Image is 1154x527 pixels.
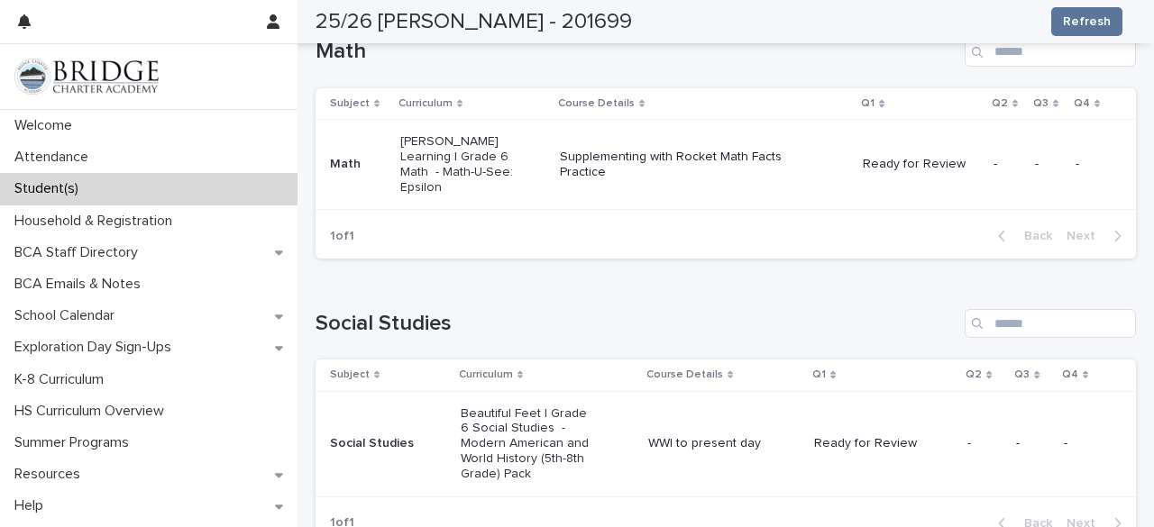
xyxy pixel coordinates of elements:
[7,307,129,324] p: School Calendar
[863,157,979,172] p: Ready for Review
[1016,436,1049,451] p: -
[316,9,632,35] h2: 25/26 [PERSON_NAME] - 201699
[1033,94,1049,114] p: Q3
[330,365,370,385] p: Subject
[1035,157,1061,172] p: -
[1051,7,1122,36] button: Refresh
[984,228,1059,244] button: Back
[7,117,87,134] p: Welcome
[316,39,957,65] h1: Math
[330,94,370,114] p: Subject
[965,38,1136,67] input: Search
[1076,157,1107,172] p: -
[7,244,152,261] p: BCA Staff Directory
[316,120,1136,210] tr: Math[PERSON_NAME] Learning | Grade 6 Math - Math-U-See: EpsilonSupplementing with Rocket Math Fac...
[316,311,957,337] h1: Social Studies
[560,150,818,180] p: Supplementing with Rocket Math Facts Practice
[558,94,635,114] p: Course Details
[861,94,875,114] p: Q1
[1063,13,1111,31] span: Refresh
[1014,365,1030,385] p: Q3
[1062,365,1078,385] p: Q4
[459,365,513,385] p: Curriculum
[967,436,1002,451] p: -
[966,365,982,385] p: Q2
[1064,436,1107,451] p: -
[7,497,58,514] p: Help
[7,213,187,230] p: Household & Registration
[648,436,800,451] p: WWI to present day
[965,309,1136,338] input: Search
[646,365,723,385] p: Course Details
[330,436,446,451] p: Social Studies
[330,157,386,172] p: Math
[1067,230,1106,242] span: Next
[7,466,95,483] p: Resources
[994,157,1021,172] p: -
[461,406,590,482] p: Beautiful Feet | Grade 6 Social Studies - Modern American and World History (5th-8th Grade) Pack
[7,180,93,197] p: Student(s)
[1013,230,1052,242] span: Back
[1074,94,1090,114] p: Q4
[316,391,1136,496] tr: Social StudiesBeautiful Feet | Grade 6 Social Studies - Modern American and World History (5th-8t...
[7,371,118,388] p: K-8 Curriculum
[7,434,143,451] p: Summer Programs
[1059,228,1136,244] button: Next
[7,403,179,420] p: HS Curriculum Overview
[812,365,826,385] p: Q1
[7,339,186,356] p: Exploration Day Sign-Ups
[7,149,103,166] p: Attendance
[398,94,453,114] p: Curriculum
[14,59,159,95] img: V1C1m3IdTEidaUdm9Hs0
[316,214,369,259] p: 1 of 1
[814,436,943,451] p: Ready for Review
[400,134,529,195] p: [PERSON_NAME] Learning | Grade 6 Math - Math-U-See: Epsilon
[7,276,155,293] p: BCA Emails & Notes
[992,94,1008,114] p: Q2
